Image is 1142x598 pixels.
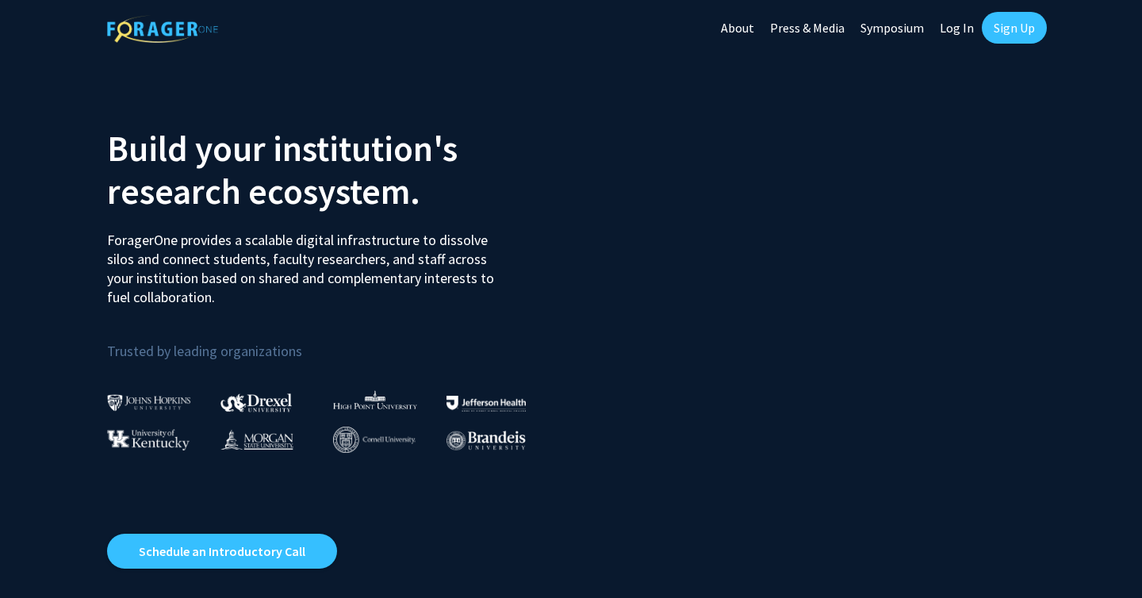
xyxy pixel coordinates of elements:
img: Morgan State University [220,429,293,450]
p: Trusted by leading organizations [107,320,559,363]
a: Sign Up [982,12,1047,44]
img: Drexel University [220,393,292,412]
img: Cornell University [333,427,416,453]
img: University of Kentucky [107,429,190,450]
p: ForagerOne provides a scalable digital infrastructure to dissolve silos and connect students, fac... [107,219,505,307]
img: High Point University [333,390,417,409]
img: Brandeis University [446,431,526,450]
img: Thomas Jefferson University [446,396,526,411]
img: ForagerOne Logo [107,15,218,43]
h2: Build your institution's research ecosystem. [107,127,559,213]
a: Opens in a new tab [107,534,337,569]
img: Johns Hopkins University [107,394,191,411]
